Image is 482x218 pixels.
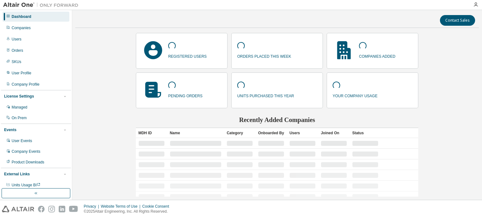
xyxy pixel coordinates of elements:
div: External Links [4,172,30,177]
div: Website Terms of Use [101,204,142,209]
div: Events [4,127,16,132]
img: altair_logo.svg [2,206,34,212]
div: User Profile [12,71,31,76]
div: Dashboard [12,14,31,19]
div: On Prem [12,115,27,120]
div: Cookie Consent [142,204,173,209]
p: orders placed this week [237,52,291,59]
p: registered users [168,52,207,59]
div: Managed [12,105,27,110]
div: Company Events [12,149,40,154]
div: Orders [12,48,23,53]
div: License Settings [4,94,34,99]
p: pending orders [168,92,202,99]
img: linkedin.svg [59,206,65,212]
img: youtube.svg [69,206,78,212]
div: Users [12,37,21,42]
div: User Events [12,138,32,143]
button: Contact Sales [440,15,475,26]
div: Privacy [84,204,101,209]
div: Onboarded By [258,128,284,138]
div: Category [227,128,253,138]
div: Name [170,128,222,138]
h2: Recently Added Companies [136,116,418,124]
div: Product Downloads [12,160,44,165]
div: Companies [12,25,31,30]
span: Units Usage BI [12,183,40,187]
p: © 2025 Altair Engineering, Inc. All Rights Reserved. [84,209,173,214]
p: your company usage [333,92,378,99]
div: MDH ID [138,128,165,138]
div: Company Profile [12,82,40,87]
div: Joined On [321,128,347,138]
div: Status [352,128,378,138]
div: Users [289,128,316,138]
p: units purchased this year [237,92,294,99]
div: SKUs [12,59,21,64]
img: facebook.svg [38,206,45,212]
img: instagram.svg [48,206,55,212]
img: Altair One [3,2,82,8]
p: companies added [359,52,395,59]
